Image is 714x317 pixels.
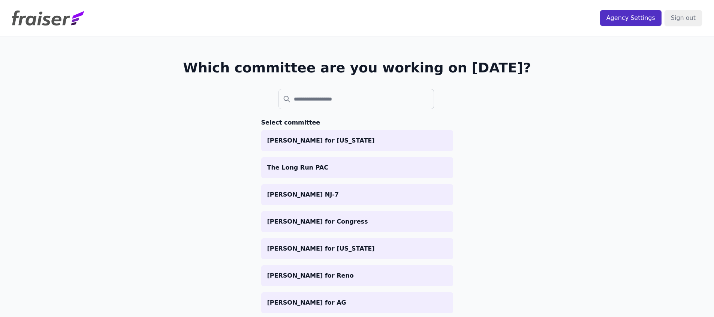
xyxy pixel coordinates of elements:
[267,136,447,145] p: [PERSON_NAME] for [US_STATE]
[261,184,453,205] a: [PERSON_NAME] NJ-7
[267,244,447,253] p: [PERSON_NAME] for [US_STATE]
[267,298,447,307] p: [PERSON_NAME] for AG
[267,217,447,226] p: [PERSON_NAME] for Congress
[261,265,453,286] a: [PERSON_NAME] for Reno
[665,10,702,26] input: Sign out
[261,211,453,232] a: [PERSON_NAME] for Congress
[600,10,662,26] input: Agency Settings
[261,118,453,127] h3: Select committee
[261,130,453,151] a: [PERSON_NAME] for [US_STATE]
[261,238,453,259] a: [PERSON_NAME] for [US_STATE]
[267,163,447,172] p: The Long Run PAC
[261,157,453,178] a: The Long Run PAC
[267,190,447,199] p: [PERSON_NAME] NJ-7
[267,271,447,280] p: [PERSON_NAME] for Reno
[183,60,531,75] h1: Which committee are you working on [DATE]?
[12,11,84,26] img: Fraiser Logo
[261,292,453,313] a: [PERSON_NAME] for AG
